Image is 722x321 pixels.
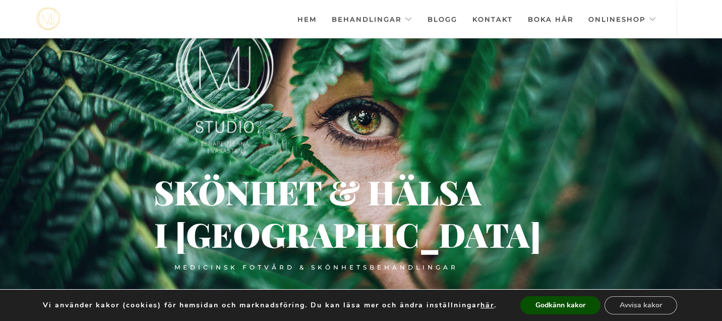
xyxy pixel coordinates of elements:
[605,296,677,314] button: Avvisa kakor
[520,296,600,314] button: Godkänn kakor
[36,8,60,30] img: mjstudio
[36,8,60,30] a: mjstudio mjstudio mjstudio
[332,2,412,37] a: Behandlingar
[480,301,494,310] button: här
[174,263,458,272] div: Medicinsk fotvård & skönhetsbehandlingar
[43,301,497,310] p: Vi använder kakor (cookies) för hemsidan och marknadsföring. Du kan läsa mer och ändra inställnin...
[472,2,513,37] a: Kontakt
[154,188,418,196] div: Skönhet & hälsa
[297,2,317,37] a: Hem
[528,2,573,37] a: Boka här
[154,230,277,241] div: i [GEOGRAPHIC_DATA]
[428,2,457,37] a: Blogg
[588,2,656,37] a: Onlineshop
